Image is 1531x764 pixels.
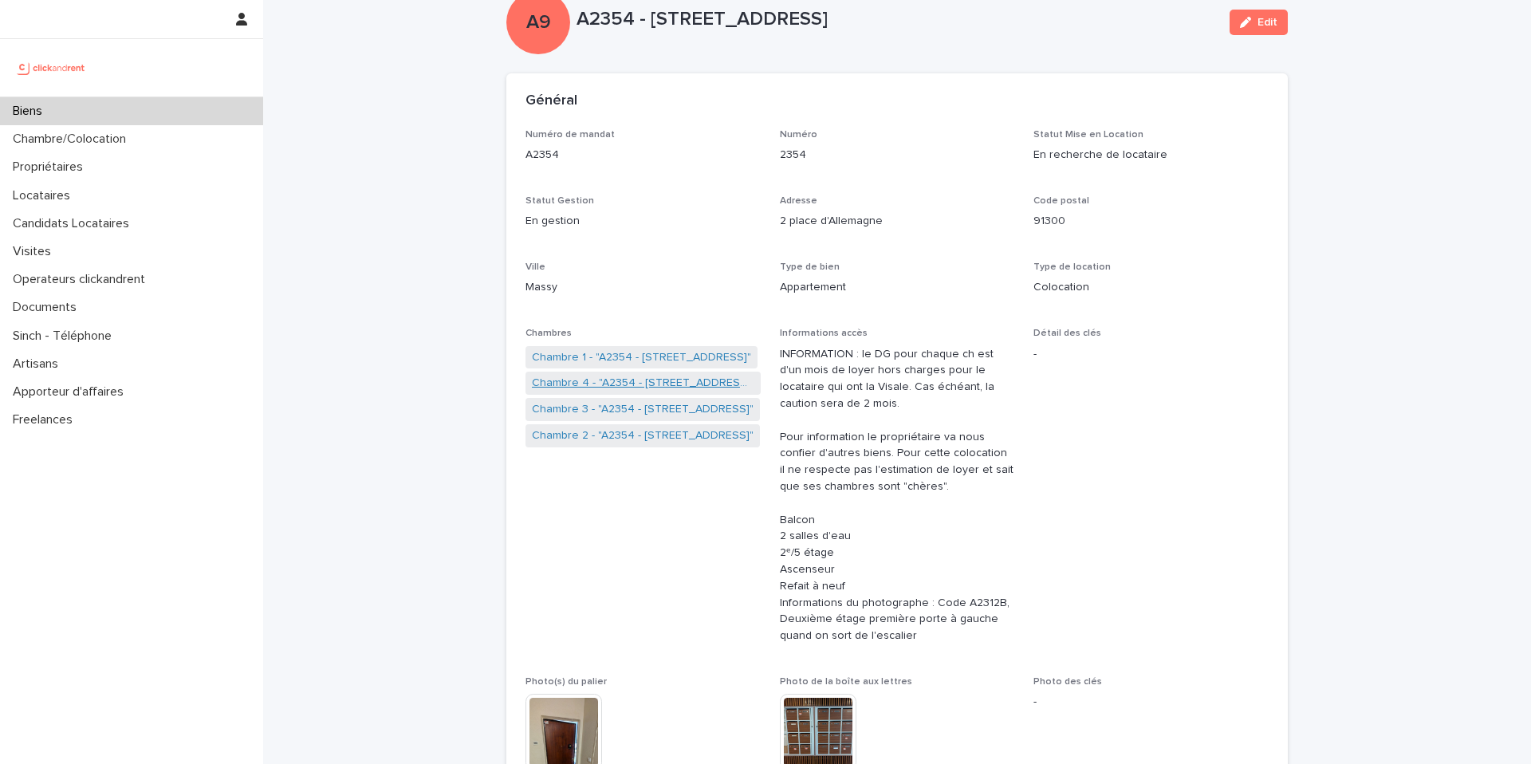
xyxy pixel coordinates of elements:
p: Freelances [6,412,85,427]
a: Chambre 3 - "A2354 - [STREET_ADDRESS]" [532,401,754,418]
span: Statut Mise en Location [1033,130,1143,140]
p: Apporteur d'affaires [6,384,136,400]
p: 2354 [780,147,1015,163]
span: Numéro de mandat [525,130,615,140]
span: Type de location [1033,262,1111,272]
p: INFORMATION : le DG pour chaque ch est d'un mois de loyer hors charges pour le locataire qui ont ... [780,346,1015,644]
span: Photo(s) du palier [525,677,607,687]
span: Détail des clés [1033,329,1101,338]
p: A2354 [525,147,761,163]
p: Visites [6,244,64,259]
span: Edit [1257,17,1277,28]
span: Numéro [780,130,817,140]
p: Locataires [6,188,83,203]
p: Operateurs clickandrent [6,272,158,287]
h2: Général [525,93,577,110]
span: Informations accès [780,329,868,338]
span: Code postal [1033,196,1089,206]
span: Chambres [525,329,572,338]
p: Candidats Locataires [6,216,142,231]
span: Statut Gestion [525,196,594,206]
span: Ville [525,262,545,272]
p: - [1033,346,1269,363]
p: En gestion [525,213,761,230]
p: A2354 - [STREET_ADDRESS] [577,8,1217,31]
span: Photo de la boîte aux lettres [780,677,912,687]
p: Colocation [1033,279,1269,296]
p: Artisans [6,356,71,372]
button: Edit [1230,10,1288,35]
p: Biens [6,104,55,119]
a: Chambre 4 - "A2354 - [STREET_ADDRESS]" [532,375,754,392]
a: Chambre 1 - "A2354 - [STREET_ADDRESS]" [532,349,751,366]
span: Adresse [780,196,817,206]
p: 91300 [1033,213,1269,230]
p: Massy [525,279,761,296]
a: Chambre 2 - "A2354 - [STREET_ADDRESS]" [532,427,754,444]
p: Documents [6,300,89,315]
p: Sinch - Téléphone [6,329,124,344]
p: 2 place d'Allemagne [780,213,1015,230]
p: Chambre/Colocation [6,132,139,147]
p: Propriétaires [6,159,96,175]
p: Appartement [780,279,1015,296]
img: UCB0brd3T0yccxBKYDjQ [13,52,90,84]
p: En recherche de locataire [1033,147,1269,163]
span: Type de bien [780,262,840,272]
p: - [1033,694,1269,711]
span: Photo des clés [1033,677,1102,687]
